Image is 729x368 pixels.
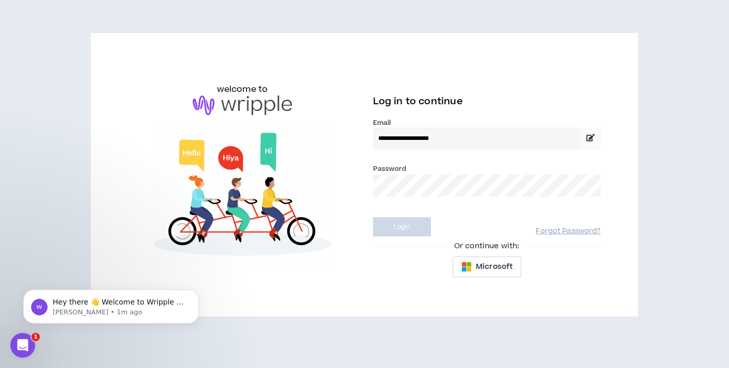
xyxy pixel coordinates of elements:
iframe: Intercom notifications message [8,268,214,340]
span: Or continue with: [447,241,526,252]
button: Login [373,217,431,236]
iframe: Intercom live chat [10,333,35,358]
img: logo-brand.png [193,95,292,115]
label: Password [373,164,407,173]
span: Microsoft [476,261,513,273]
label: Email [373,118,601,127]
h6: welcome to [217,83,268,95]
img: Welcome to Wripple [128,125,356,266]
button: Microsoft [453,257,521,277]
span: Log in to continue [373,95,463,108]
a: Forgot Password? [536,227,600,236]
span: 1 [32,333,40,341]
